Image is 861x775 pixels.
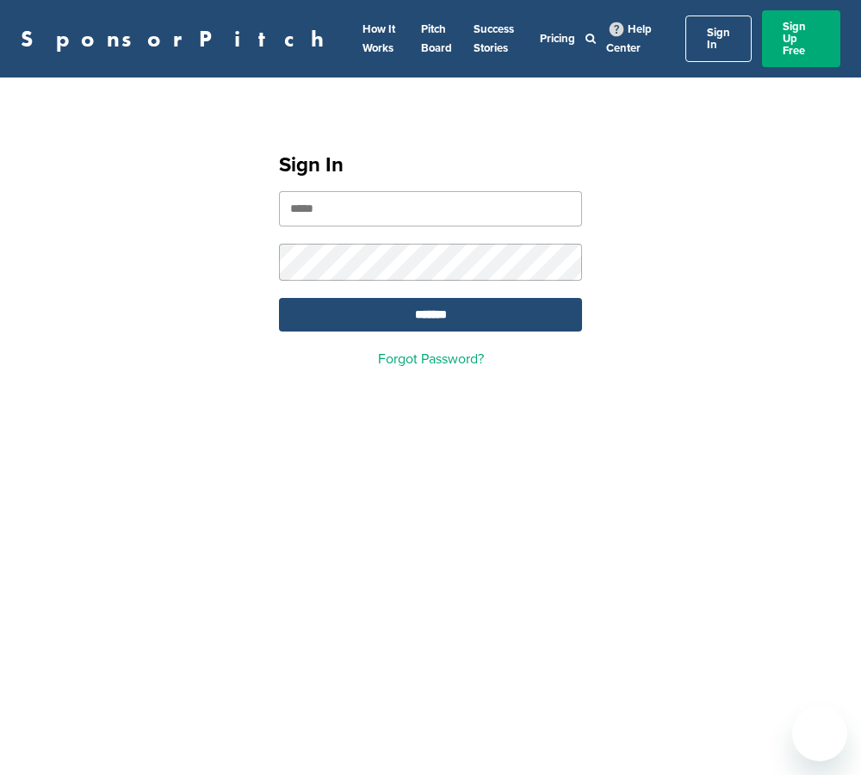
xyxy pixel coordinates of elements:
a: Sign In [685,15,752,62]
a: How It Works [362,22,395,55]
iframe: Button to launch messaging window [792,706,847,761]
a: Help Center [606,19,652,59]
a: Pricing [540,32,575,46]
a: SponsorPitch [21,28,335,50]
a: Forgot Password? [378,350,484,368]
a: Success Stories [474,22,514,55]
a: Pitch Board [421,22,452,55]
a: Sign Up Free [762,10,840,67]
h1: Sign In [279,150,582,181]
